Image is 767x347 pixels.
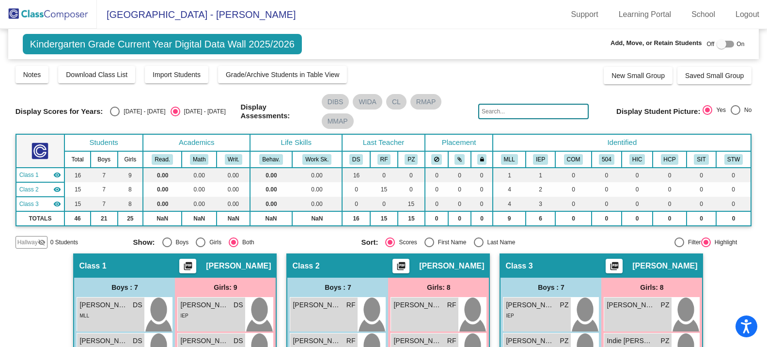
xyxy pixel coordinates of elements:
span: [PERSON_NAME] [393,336,442,346]
td: 0 [555,197,591,211]
mat-chip: CL [386,94,407,110]
td: 15 [398,211,425,226]
td: 4 [493,182,525,197]
th: Keep with students [448,151,471,168]
td: 0.00 [143,197,182,211]
a: Logout [728,7,767,22]
span: Saved Small Group [685,72,744,79]
span: RF [346,300,356,310]
td: 0 [398,182,425,197]
td: 7 [91,168,118,182]
td: 1 [526,168,556,182]
span: DS [133,336,142,346]
td: 0 [716,211,751,226]
td: 0 [653,168,687,182]
span: DS [234,336,243,346]
div: Girls [205,238,221,247]
td: 7 [91,197,118,211]
td: 0 [370,197,398,211]
td: 0 [716,182,751,197]
th: Life Skills [250,134,342,151]
div: Highlight [711,238,737,247]
td: 0.00 [217,168,250,182]
th: Girls [118,151,143,168]
td: TOTALS [16,211,65,226]
td: 0 [622,168,653,182]
td: 46 [64,211,91,226]
button: IEP [533,154,548,165]
mat-icon: picture_as_pdf [395,261,407,275]
th: Keep away students [425,151,448,168]
td: 16 [64,168,91,182]
td: 0 [471,197,493,211]
td: 0 [342,182,370,197]
td: 0 [592,197,622,211]
span: DS [234,300,243,310]
mat-icon: visibility [53,171,61,179]
mat-chip: DIBS [322,94,349,110]
span: PZ [661,336,670,346]
td: 8 [118,182,143,197]
button: Math [190,154,208,165]
td: 0.00 [143,168,182,182]
mat-icon: visibility_off [38,238,46,246]
th: Watch for SIT [716,151,751,168]
td: 8 [118,197,143,211]
td: 0 [555,211,591,226]
mat-icon: visibility [53,200,61,208]
td: 0 [687,182,716,197]
td: 0 [471,182,493,197]
button: Import Students [145,66,208,83]
a: Support [564,7,606,22]
mat-radio-group: Select an option [361,237,582,247]
th: Multilingual Learner [493,151,525,168]
th: Academics [143,134,250,151]
button: Notes [16,66,49,83]
span: New Small Group [611,72,665,79]
span: [PERSON_NAME] [293,336,341,346]
span: [PERSON_NAME] [293,300,341,310]
div: Filter [684,238,701,247]
td: 0 [471,211,493,226]
td: NaN [143,211,182,226]
td: 0 [448,211,471,226]
td: 0 [716,168,751,182]
th: Placement [425,134,493,151]
th: Keep with teacher [471,151,493,168]
span: [GEOGRAPHIC_DATA] - [PERSON_NAME] [97,7,296,22]
td: 0.00 [182,182,217,197]
th: Debra Stone [342,151,370,168]
span: [PERSON_NAME] [607,300,655,310]
span: [PERSON_NAME] [180,300,229,310]
div: Girls: 8 [388,278,489,297]
td: 16 [342,168,370,182]
td: NaN [250,211,292,226]
div: [DATE] - [DATE] [120,107,165,116]
mat-radio-group: Select an option [110,107,225,116]
button: Writ. [225,154,242,165]
td: 0.00 [143,182,182,197]
td: 3 [526,197,556,211]
th: Individualized Education Plan [526,151,556,168]
td: Debra Stone - No Class Name [16,168,65,182]
button: Work Sk. [302,154,331,165]
span: Class 3 [19,200,39,208]
td: 0.00 [292,182,343,197]
th: Total [64,151,91,168]
button: SIT [694,154,708,165]
mat-chip: RMAP [410,94,441,110]
button: DS [349,154,363,165]
span: Class 1 [79,261,106,271]
button: Download Class List [58,66,135,83]
button: HIC [629,154,645,165]
button: Read. [152,154,173,165]
td: 0.00 [292,168,343,182]
th: Last Teacher [342,134,425,151]
span: On [736,40,744,48]
div: Scores [395,238,417,247]
div: Girls: 8 [601,278,702,297]
td: 21 [91,211,118,226]
div: Both [238,238,254,247]
td: 0 [555,168,591,182]
button: PZ [405,154,418,165]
